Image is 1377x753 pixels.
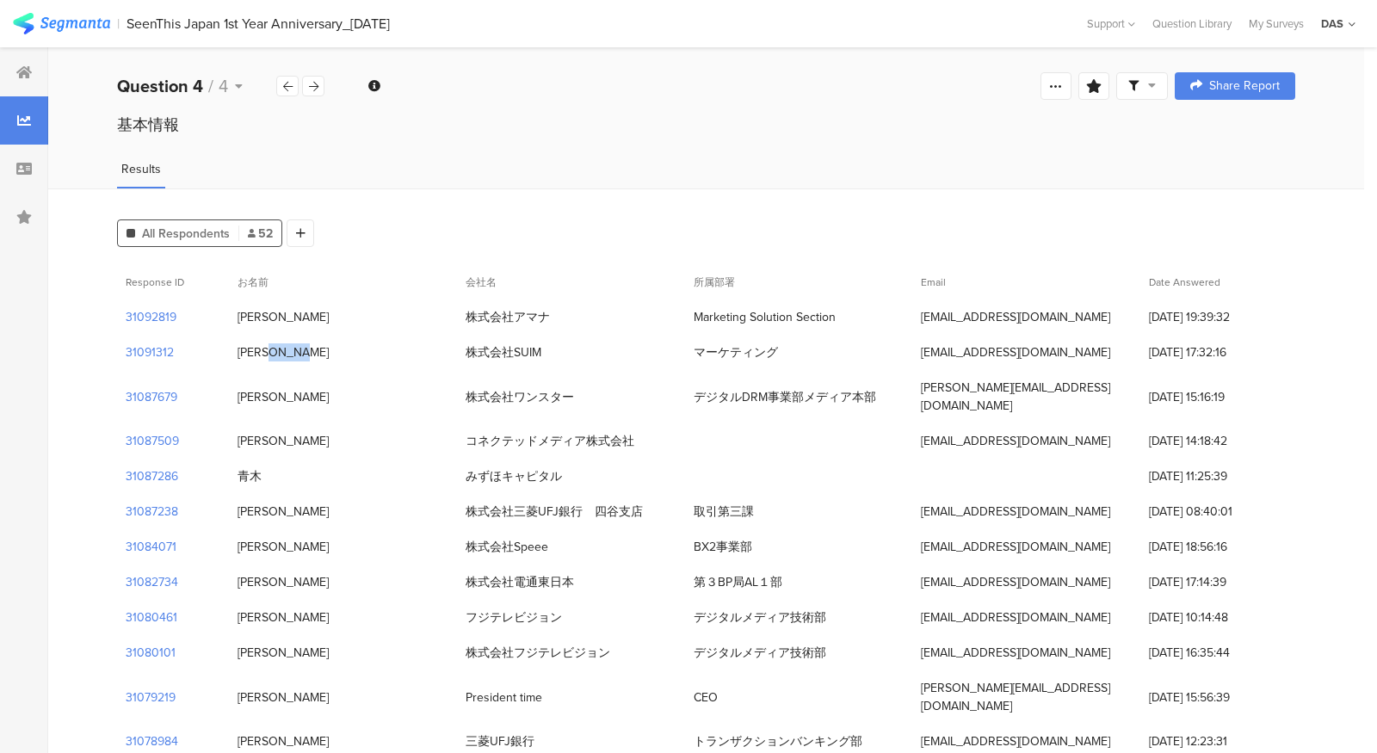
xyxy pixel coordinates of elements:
span: お名前 [238,275,269,290]
div: [PERSON_NAME][EMAIL_ADDRESS][DOMAIN_NAME] [921,379,1132,415]
div: [PERSON_NAME] [238,503,329,521]
div: [EMAIL_ADDRESS][DOMAIN_NAME] [921,503,1110,521]
section: 31087509 [126,432,179,450]
div: デジタルメディア技術部 [694,644,826,662]
section: 31091312 [126,343,174,361]
div: [EMAIL_ADDRESS][DOMAIN_NAME] [921,432,1110,450]
div: [PERSON_NAME] [238,688,329,707]
div: [EMAIL_ADDRESS][DOMAIN_NAME] [921,308,1110,326]
div: [PERSON_NAME] [238,732,329,750]
div: [EMAIL_ADDRESS][DOMAIN_NAME] [921,573,1110,591]
section: 31080101 [126,644,176,662]
div: 三菱UFJ銀行 [466,732,534,750]
div: 株式会社フジテレビジョン [466,644,610,662]
div: 基本情報 [117,114,1295,136]
div: Support [1087,10,1135,37]
div: フジテレビジョン [466,608,562,626]
a: Question Library [1144,15,1240,32]
section: 31084071 [126,538,176,556]
div: [EMAIL_ADDRESS][DOMAIN_NAME] [921,343,1110,361]
div: Marketing Solution Section [694,308,836,326]
div: 株式会社Speee [466,538,548,556]
div: [PERSON_NAME][EMAIL_ADDRESS][DOMAIN_NAME] [921,679,1132,715]
div: [PERSON_NAME] [238,308,329,326]
section: 31078984 [126,732,178,750]
span: [DATE] 08:40:01 [1149,503,1287,521]
span: 4 [219,73,228,99]
section: 31092819 [126,308,176,326]
div: トランザクションバンキング部 [694,732,862,750]
span: [DATE] 17:14:39 [1149,573,1287,591]
span: Email [921,275,946,290]
span: [DATE] 18:56:16 [1149,538,1287,556]
div: SeenThis Japan 1st Year Anniversary_[DATE] [127,15,390,32]
b: Question 4 [117,73,203,99]
section: 31079219 [126,688,176,707]
div: [EMAIL_ADDRESS][DOMAIN_NAME] [921,608,1110,626]
span: Share Report [1209,80,1280,92]
section: 31087238 [126,503,178,521]
div: デジタルメディア技術部 [694,608,826,626]
section: 31082734 [126,573,178,591]
div: マーケティング [694,343,778,361]
section: 31087679 [126,388,177,406]
img: segmanta logo [13,13,110,34]
div: コネクテッドメディア株式会社 [466,432,634,450]
span: [DATE] 14:18:42 [1149,432,1287,450]
div: [PERSON_NAME] [238,573,329,591]
span: [DATE] 15:56:39 [1149,688,1287,707]
div: BX2事業部 [694,538,752,556]
div: 青木 [238,467,262,485]
div: 株式会社SUIM [466,343,541,361]
div: 第３BP局AL１部 [694,573,782,591]
span: [DATE] 12:23:31 [1149,732,1287,750]
div: DAS [1321,15,1343,32]
div: [PERSON_NAME] [238,432,329,450]
div: 株式会社電通東日本 [466,573,574,591]
div: みずほキャピタル [466,467,562,485]
span: [DATE] 17:32:16 [1149,343,1287,361]
div: | [117,14,120,34]
div: [EMAIL_ADDRESS][DOMAIN_NAME] [921,732,1110,750]
div: 株式会社ワンスター [466,388,574,406]
span: Results [121,160,161,178]
span: [DATE] 16:35:44 [1149,644,1287,662]
span: Date Answered [1149,275,1220,290]
div: [PERSON_NAME] [238,538,329,556]
span: [DATE] 15:16:19 [1149,388,1287,406]
span: [DATE] 10:14:48 [1149,608,1287,626]
span: 所属部署 [694,275,735,290]
section: 31080461 [126,608,177,626]
span: All Respondents [142,225,230,243]
div: [EMAIL_ADDRESS][DOMAIN_NAME] [921,644,1110,662]
div: 株式会社三菱UFJ銀行 四谷支店 [466,503,643,521]
div: [PERSON_NAME] [238,608,329,626]
span: [DATE] 11:25:39 [1149,467,1287,485]
div: President time [466,688,542,707]
div: デジタルDRM事業部メディア本部 [694,388,876,406]
div: [PERSON_NAME] [238,644,329,662]
div: [PERSON_NAME] [238,388,329,406]
div: [EMAIL_ADDRESS][DOMAIN_NAME] [921,538,1110,556]
div: 株式会社アマナ [466,308,550,326]
a: My Surveys [1240,15,1312,32]
span: 会社名 [466,275,497,290]
span: / [208,73,213,99]
span: Response ID [126,275,184,290]
div: CEO [694,688,718,707]
span: 52 [248,225,273,243]
section: 31087286 [126,467,178,485]
div: [PERSON_NAME] [238,343,329,361]
div: 取引第三課 [694,503,754,521]
span: [DATE] 19:39:32 [1149,308,1287,326]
